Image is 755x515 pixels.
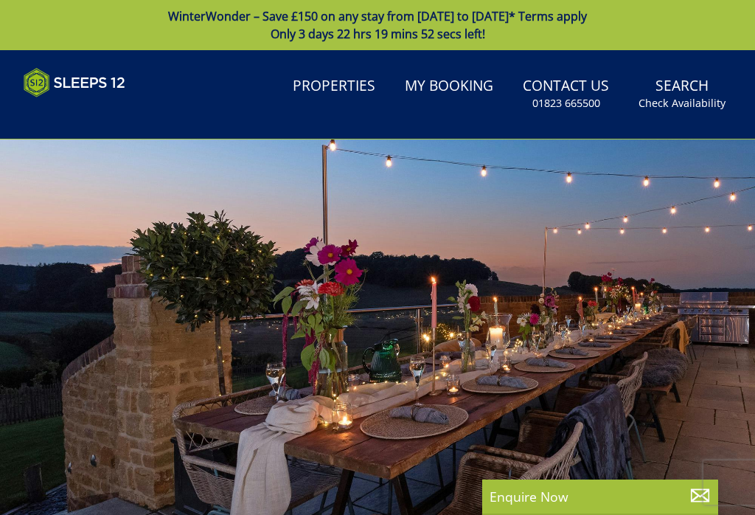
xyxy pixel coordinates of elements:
[287,70,381,103] a: Properties
[633,70,731,118] a: SearchCheck Availability
[399,70,499,103] a: My Booking
[16,106,171,119] iframe: Customer reviews powered by Trustpilot
[271,26,485,42] span: Only 3 days 22 hrs 19 mins 52 secs left!
[24,68,125,97] img: Sleeps 12
[532,96,600,111] small: 01823 665500
[490,487,711,506] p: Enquire Now
[639,96,726,111] small: Check Availability
[517,70,615,118] a: Contact Us01823 665500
